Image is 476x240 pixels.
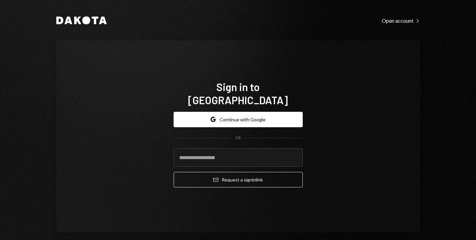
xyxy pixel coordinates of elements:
[174,172,303,187] button: Request a signinlink
[235,135,241,141] div: OR
[382,17,420,24] a: Open account
[174,112,303,127] button: Continue with Google
[174,80,303,107] h1: Sign in to [GEOGRAPHIC_DATA]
